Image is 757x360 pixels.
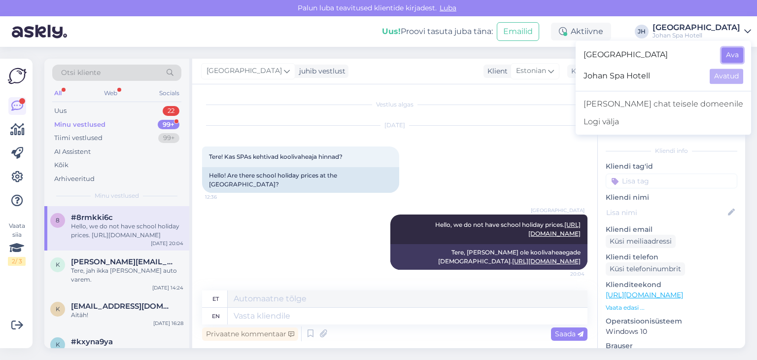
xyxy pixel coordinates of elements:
[151,240,183,247] div: [DATE] 20:04
[8,221,26,266] div: Vaata siia
[54,160,69,170] div: Kõik
[606,252,737,262] p: Kliendi telefon
[382,27,401,36] b: Uus!
[8,67,27,85] img: Askly Logo
[606,280,737,290] p: Klienditeekond
[584,69,702,84] span: Johan Spa Hotell
[512,257,581,265] a: [URL][DOMAIN_NAME]
[158,120,179,130] div: 99+
[206,66,282,76] span: [GEOGRAPHIC_DATA]
[71,213,113,222] span: #8rmkki6c
[606,161,737,172] p: Kliendi tag'id
[56,341,60,348] span: k
[722,47,743,63] button: Ava
[52,87,64,100] div: All
[61,68,101,78] span: Otsi kliente
[606,326,737,337] p: Windows 10
[606,207,726,218] input: Lisa nimi
[205,193,242,201] span: 12:36
[202,327,298,341] div: Privaatne kommentaar
[606,262,685,276] div: Küsi telefoninumbrit
[71,222,183,240] div: Hello, we do not have school holiday prices. [URL][DOMAIN_NAME]
[483,66,508,76] div: Klient
[54,120,105,130] div: Minu vestlused
[548,270,585,278] span: 20:04
[551,23,611,40] div: Aktiivne
[56,305,60,313] span: k
[102,87,119,100] div: Web
[54,174,95,184] div: Arhiveeritud
[152,284,183,291] div: [DATE] 14:24
[202,167,399,193] div: Hello! Are there school holiday prices at the [GEOGRAPHIC_DATA]?
[516,66,546,76] span: Estonian
[158,133,179,143] div: 99+
[8,257,26,266] div: 2 / 3
[153,320,183,327] div: [DATE] 16:28
[606,235,676,248] div: Küsi meiliaadressi
[606,146,737,155] div: Kliendi info
[54,106,67,116] div: Uus
[71,266,183,284] div: Tere, jah ikka [PERSON_NAME] auto varem.
[653,24,740,32] div: [GEOGRAPHIC_DATA]
[71,302,173,311] span: kaidi.jyrimae@hotmail.com
[555,329,584,338] span: Saada
[567,66,609,76] div: Klienditugi
[606,224,737,235] p: Kliendi email
[56,261,60,268] span: k
[202,121,587,130] div: [DATE]
[606,316,737,326] p: Operatsioonisüsteem
[497,22,539,41] button: Emailid
[635,25,649,38] div: JH
[71,311,183,320] div: Aitäh!
[576,113,751,131] div: Logi välja
[531,207,585,214] span: [GEOGRAPHIC_DATA]
[212,308,220,324] div: en
[56,216,60,224] span: 8
[71,257,173,266] span: kaarin.kiisler@gmail.com
[606,192,737,203] p: Kliendi nimi
[606,290,683,299] a: [URL][DOMAIN_NAME]
[710,69,743,84] button: Avatud
[606,303,737,312] p: Vaata edasi ...
[437,3,459,12] span: Luba
[584,47,714,63] span: [GEOGRAPHIC_DATA]
[606,341,737,351] p: Brauser
[606,174,737,188] input: Lisa tag
[212,290,219,307] div: et
[163,106,179,116] div: 22
[390,244,587,270] div: Tere, [PERSON_NAME] ole koolivaheaegade [DEMOGRAPHIC_DATA].
[576,95,751,113] a: [PERSON_NAME] chat teisele domeenile
[295,66,345,76] div: juhib vestlust
[653,32,740,39] div: Johan Spa Hotell
[54,133,103,143] div: Tiimi vestlused
[382,26,493,37] div: Proovi tasuta juba täna:
[653,24,751,39] a: [GEOGRAPHIC_DATA]Johan Spa Hotell
[157,87,181,100] div: Socials
[202,100,587,109] div: Vestlus algas
[435,221,581,237] span: Hello, we do not have school holiday prices.
[71,337,113,346] span: #kxyna9ya
[209,153,343,160] span: Tere! Kas SPAs kehtivad koolivaheaja hinnad?
[54,147,91,157] div: AI Assistent
[95,191,139,200] span: Minu vestlused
